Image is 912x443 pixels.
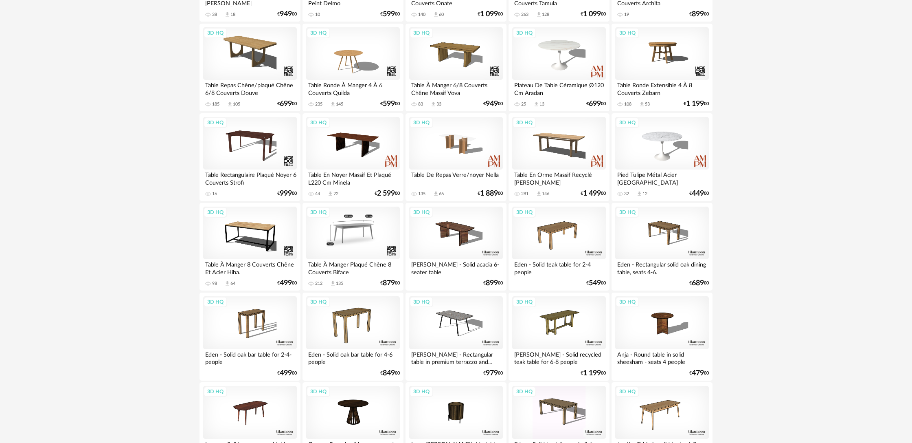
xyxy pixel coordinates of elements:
div: Plateau De Table Céramique Ø120 Cm Aradan [512,80,606,96]
div: Table En Noyer Massif Et Plaqué L220 Cm Minela [306,170,400,186]
span: 599 [383,11,395,17]
div: € 00 [483,370,503,376]
div: 3D HQ [513,386,536,397]
span: Download icon [224,280,230,287]
span: 1 889 [480,191,498,196]
div: € 00 [483,101,503,107]
div: 3D HQ [616,28,639,38]
div: 3D HQ [410,386,433,397]
div: 3D HQ [513,297,536,307]
span: Download icon [327,191,333,197]
span: 999 [280,191,292,196]
div: 3D HQ [204,28,227,38]
div: Table À Manger 6/8 Couverts Chêne Massif Vova [409,80,503,96]
div: 281 [521,191,528,197]
div: 3D HQ [307,117,330,128]
div: Pied Tulipe Métal Acier [GEOGRAPHIC_DATA] [615,170,709,186]
div: € 00 [380,280,400,286]
div: € 00 [380,370,400,376]
div: 64 [230,281,235,287]
div: € 00 [478,191,503,196]
div: 12 [642,191,647,197]
span: 549 [589,280,601,286]
div: 3D HQ [307,207,330,218]
a: 3D HQ Eden - Solid oak bar table for 2-4-people €49900 [199,293,300,381]
div: Anja - Round table in solid sheesham - seats 4 people [615,349,709,366]
div: Table Rectangulaire Plaqué Noyer 6 Couverts Strofi [203,170,297,186]
a: 3D HQ Table Ronde À Manger 4 À 6 Couverts Quilda 235 Download icon 145 €59900 [303,24,403,112]
div: 3D HQ [204,386,227,397]
div: 22 [333,191,338,197]
span: 879 [383,280,395,286]
div: 3D HQ [616,386,639,397]
div: 83 [418,101,423,107]
a: 3D HQ Table Repas Chêne/plaqué Chêne 6/8 Couverts Douve 185 Download icon 105 €69900 [199,24,300,112]
div: 98 [212,281,217,287]
span: 949 [486,101,498,107]
div: € 00 [483,280,503,286]
div: 18 [230,12,235,18]
div: 33 [436,101,441,107]
a: 3D HQ Table Ronde Extensible 4 À 8 Couverts Zebarn 108 Download icon 53 €1 19900 [612,24,712,112]
span: 1 099 [480,11,498,17]
div: 3D HQ [307,28,330,38]
span: 699 [280,101,292,107]
a: 3D HQ [PERSON_NAME] - Solid recycled teak table for 6-8 people €1 19900 [509,293,609,381]
div: € 00 [277,280,297,286]
span: Download icon [639,101,645,107]
span: 599 [383,101,395,107]
div: 3D HQ [513,28,536,38]
div: 105 [233,101,240,107]
div: 3D HQ [307,297,330,307]
span: 979 [486,370,498,376]
a: 3D HQ Table En Noyer Massif Et Plaqué L220 Cm Minela 44 Download icon 22 €2 59900 [303,113,403,201]
a: 3D HQ Plateau De Table Céramique Ø120 Cm Aradan 25 Download icon 13 €69900 [509,24,609,112]
div: 3D HQ [410,207,433,218]
div: € 00 [689,370,709,376]
span: Download icon [636,191,642,197]
div: Table Ronde À Manger 4 À 6 Couverts Quilda [306,80,400,96]
span: 899 [486,280,498,286]
div: Eden - Rectangular solid oak dining table, seats 4-6. [615,259,709,275]
a: 3D HQ Table Rectangulaire Plaqué Noyer 6 Couverts Strofi 16 €99900 [199,113,300,201]
div: 3D HQ [204,297,227,307]
div: [PERSON_NAME] - Rectangular table in premium terrazzo and... [409,349,503,366]
div: 3D HQ [410,297,433,307]
span: 449 [692,191,704,196]
span: 479 [692,370,704,376]
a: 3D HQ Eden - Rectangular solid oak dining table, seats 4-6. €68900 [612,203,712,291]
div: € 00 [375,191,400,196]
div: 185 [212,101,219,107]
a: 3D HQ Table À Manger Plaqué Chêne 8 Couverts Biface 212 Download icon 135 €87900 [303,203,403,291]
div: € 00 [277,370,297,376]
div: 44 [315,191,320,197]
div: 135 [418,191,425,197]
a: 3D HQ Table À Manger 8 Couverts Chêne Et Acier Hiba. 98 Download icon 64 €49900 [199,203,300,291]
div: € 00 [277,11,297,17]
span: 949 [280,11,292,17]
a: 3D HQ Table De Repas Verre/noyer Nella 135 Download icon 66 €1 88900 [406,113,506,201]
div: € 00 [277,191,297,196]
div: 3D HQ [513,117,536,128]
div: 3D HQ [616,117,639,128]
a: 3D HQ [PERSON_NAME] - Solid acacia 6-seater table €89900 [406,203,506,291]
div: 13 [539,101,544,107]
div: 145 [336,101,343,107]
div: 66 [439,191,444,197]
div: 3D HQ [410,28,433,38]
div: 263 [521,12,528,18]
div: 53 [645,101,650,107]
div: € 00 [478,11,503,17]
a: 3D HQ Eden - Solid oak bar table for 4-6 people €84900 [303,293,403,381]
span: 1 499 [583,191,601,196]
span: Download icon [330,101,336,107]
div: 32 [624,191,629,197]
div: € 00 [689,280,709,286]
div: Eden - Solid oak bar table for 2-4-people [203,349,297,366]
span: 899 [692,11,704,17]
a: 3D HQ Table À Manger 6/8 Couverts Chêne Massif Vova 83 Download icon 33 €94900 [406,24,506,112]
div: 3D HQ [616,297,639,307]
div: 128 [542,12,549,18]
div: 16 [212,191,217,197]
div: Table À Manger 8 Couverts Chêne Et Acier Hiba. [203,259,297,275]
